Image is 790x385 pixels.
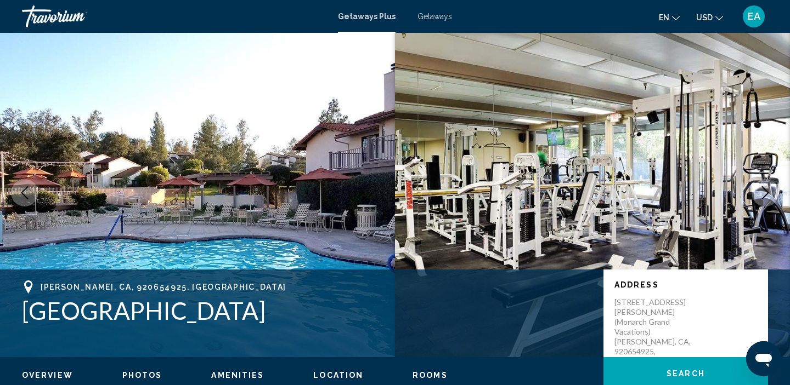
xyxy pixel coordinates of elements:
p: Address [614,280,757,289]
span: Location [313,371,363,380]
span: EA [748,11,760,22]
span: en [659,13,669,22]
span: Overview [22,371,73,380]
span: Amenities [211,371,264,380]
button: Amenities [211,370,264,380]
span: Rooms [413,371,448,380]
button: Location [313,370,363,380]
button: Overview [22,370,73,380]
h1: [GEOGRAPHIC_DATA] [22,296,592,325]
a: Travorium [22,5,327,27]
span: [PERSON_NAME], CA, 920654925, [GEOGRAPHIC_DATA] [41,283,286,291]
span: Photos [122,371,162,380]
button: Rooms [413,370,448,380]
a: Getaways Plus [338,12,396,21]
button: Change language [659,9,680,25]
span: USD [696,13,713,22]
button: Next image [752,179,779,206]
button: Change currency [696,9,723,25]
button: Previous image [11,179,38,206]
button: Photos [122,370,162,380]
iframe: Button to launch messaging window [746,341,781,376]
p: [STREET_ADDRESS][PERSON_NAME] (Monarch Grand Vacations) [PERSON_NAME], CA, 920654925, [GEOGRAPHIC... [614,297,702,366]
button: User Menu [740,5,768,28]
span: Search [667,370,705,378]
a: Getaways [417,12,452,21]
